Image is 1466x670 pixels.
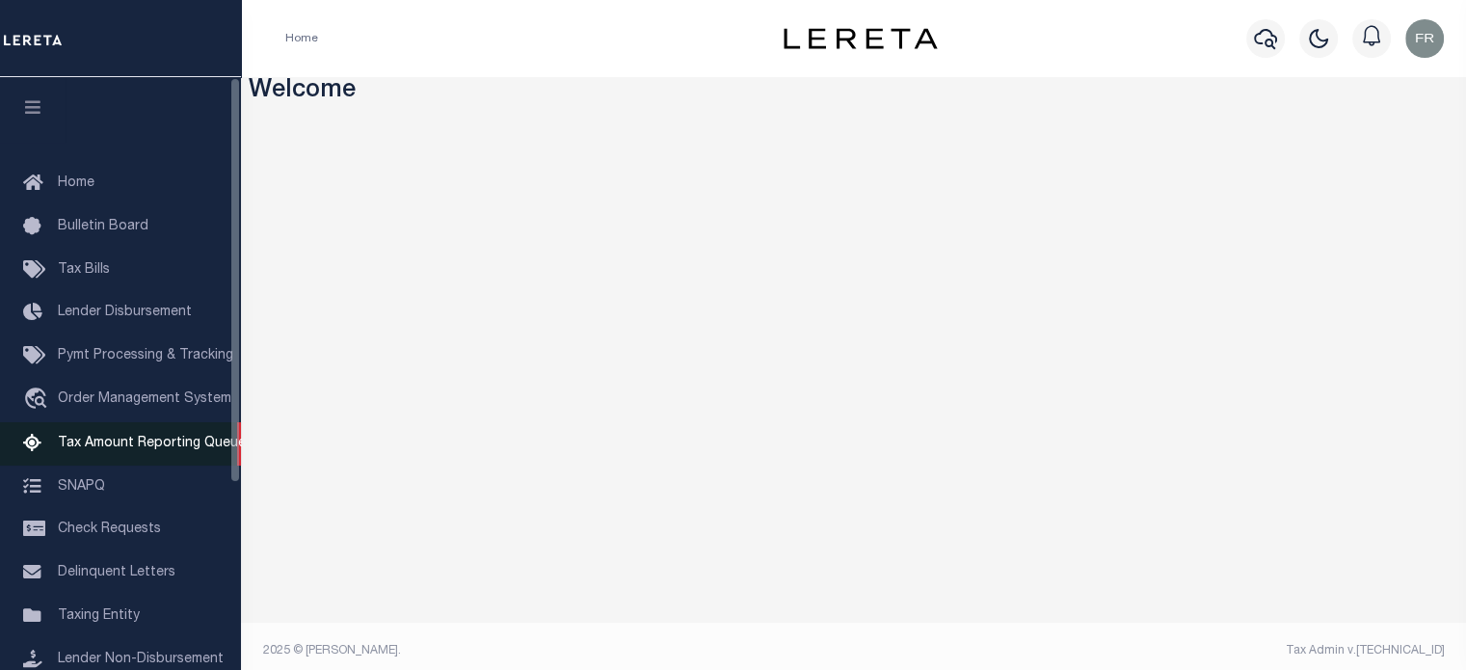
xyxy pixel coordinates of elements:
[249,77,1459,107] h3: Welcome
[58,523,161,536] span: Check Requests
[285,30,318,47] li: Home
[784,28,938,49] img: logo-dark.svg
[58,653,224,666] span: Lender Non-Disbursement
[58,306,192,319] span: Lender Disbursement
[58,392,231,406] span: Order Management System
[58,176,94,190] span: Home
[58,263,110,277] span: Tax Bills
[58,479,105,493] span: SNAPQ
[58,437,246,450] span: Tax Amount Reporting Queue
[58,349,233,362] span: Pymt Processing & Tracking
[249,642,854,659] div: 2025 © [PERSON_NAME].
[58,566,175,579] span: Delinquent Letters
[58,220,148,233] span: Bulletin Board
[1405,19,1444,58] img: svg+xml;base64,PHN2ZyB4bWxucz0iaHR0cDovL3d3dy53My5vcmcvMjAwMC9zdmciIHBvaW50ZXItZXZlbnRzPSJub25lIi...
[868,642,1445,659] div: Tax Admin v.[TECHNICAL_ID]
[58,609,140,623] span: Taxing Entity
[23,388,54,413] i: travel_explore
